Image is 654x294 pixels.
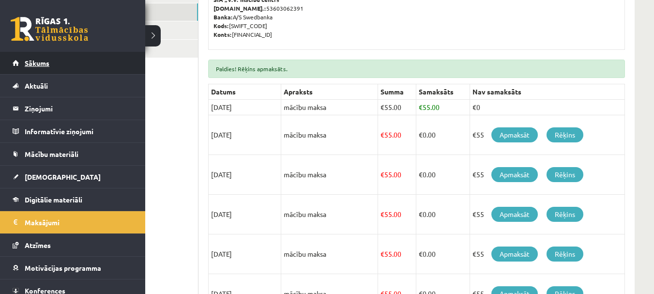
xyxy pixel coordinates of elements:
[378,115,416,155] td: 55.00
[13,120,133,142] a: Informatīvie ziņojumi
[491,207,538,222] a: Apmaksāt
[25,172,101,181] span: [DEMOGRAPHIC_DATA]
[378,155,416,195] td: 55.00
[209,155,281,195] td: [DATE]
[208,60,625,78] div: Paldies! Rēķins apmaksāts.
[416,100,470,115] td: 55.00
[380,103,384,111] span: €
[209,84,281,100] th: Datums
[470,115,624,155] td: €55
[281,115,378,155] td: mācību maksa
[380,130,384,139] span: €
[13,257,133,279] a: Motivācijas programma
[491,167,538,182] a: Apmaksāt
[419,130,423,139] span: €
[13,52,133,74] a: Sākums
[416,234,470,274] td: 0.00
[25,120,133,142] legend: Informatīvie ziņojumi
[378,100,416,115] td: 55.00
[209,195,281,234] td: [DATE]
[209,115,281,155] td: [DATE]
[13,97,133,120] a: Ziņojumi
[470,195,624,234] td: €55
[13,188,133,211] a: Digitālie materiāli
[25,241,51,249] span: Atzīmes
[380,170,384,179] span: €
[547,247,583,262] a: Rēķins
[416,84,470,100] th: Samaksāts
[416,195,470,234] td: 0.00
[491,247,538,262] a: Apmaksāt
[213,31,232,38] b: Konts:
[419,103,423,111] span: €
[470,155,624,195] td: €55
[281,155,378,195] td: mācību maksa
[25,97,133,120] legend: Ziņojumi
[419,210,423,218] span: €
[25,150,78,158] span: Mācību materiāli
[213,22,229,30] b: Kods:
[213,13,233,21] b: Banka:
[13,75,133,97] a: Aktuāli
[547,207,583,222] a: Rēķins
[25,59,49,67] span: Sākums
[380,210,384,218] span: €
[378,195,416,234] td: 55.00
[25,195,82,204] span: Digitālie materiāli
[209,234,281,274] td: [DATE]
[281,84,378,100] th: Apraksts
[470,84,624,100] th: Nav samaksāts
[416,155,470,195] td: 0.00
[13,166,133,188] a: [DEMOGRAPHIC_DATA]
[25,81,48,90] span: Aktuāli
[13,234,133,256] a: Atzīmes
[209,100,281,115] td: [DATE]
[11,17,88,41] a: Rīgas 1. Tālmācības vidusskola
[213,4,266,12] b: [DOMAIN_NAME].:
[25,211,133,233] legend: Maksājumi
[378,234,416,274] td: 55.00
[547,127,583,142] a: Rēķins
[547,167,583,182] a: Rēķins
[281,195,378,234] td: mācību maksa
[13,211,133,233] a: Maksājumi
[380,249,384,258] span: €
[419,249,423,258] span: €
[281,234,378,274] td: mācību maksa
[491,127,538,142] a: Apmaksāt
[13,143,133,165] a: Mācību materiāli
[281,100,378,115] td: mācību maksa
[470,100,624,115] td: €0
[419,170,423,179] span: €
[416,115,470,155] td: 0.00
[25,263,101,272] span: Motivācijas programma
[378,84,416,100] th: Summa
[470,234,624,274] td: €55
